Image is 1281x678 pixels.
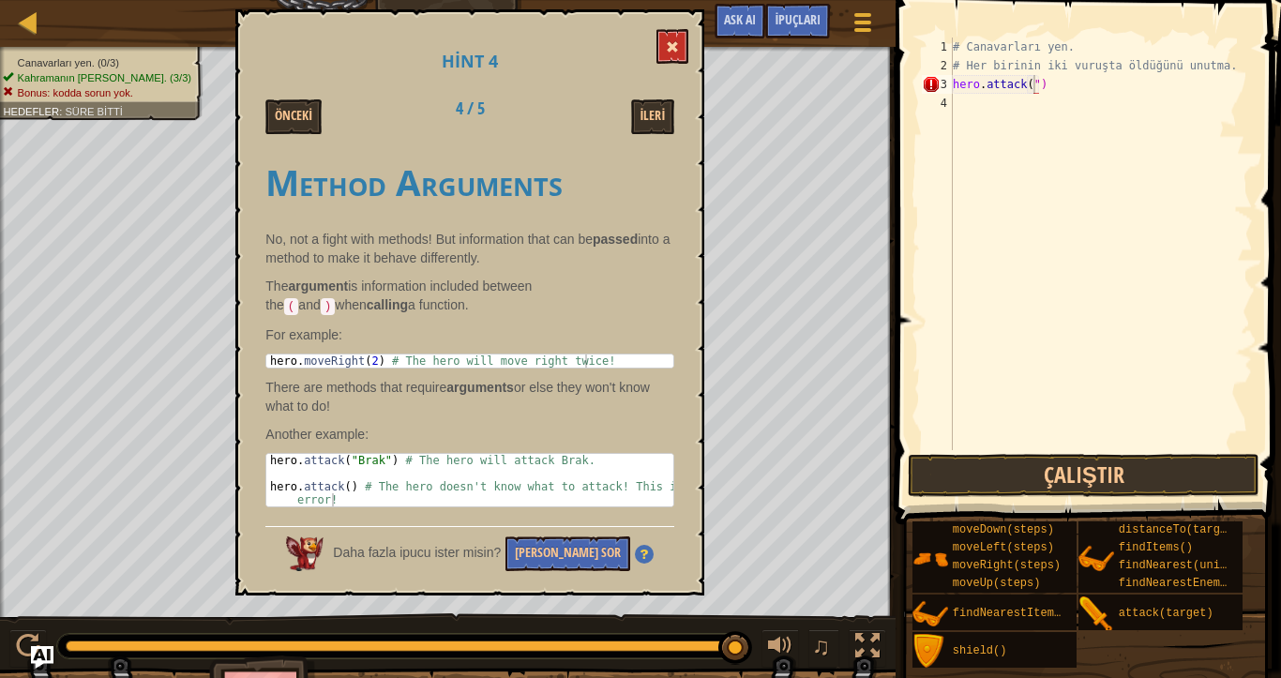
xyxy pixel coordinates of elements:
[265,378,674,415] p: There are methods that require or else they won't know what to do!
[3,55,191,70] li: Canavarları yen.
[1078,541,1114,577] img: portrait.png
[631,99,675,134] button: İleri
[1119,577,1241,590] span: findNearestEnemy()
[953,523,1054,536] span: moveDown(steps)
[286,536,324,570] img: AI
[922,75,953,94] div: 3
[808,629,840,668] button: ♫
[265,277,674,316] p: The is information included between the and when a function.
[265,99,322,134] button: Önceki
[761,629,799,668] button: Sesi ayarla
[1119,607,1213,620] span: attack(target)
[265,325,674,344] p: For example:
[922,38,953,56] div: 1
[284,298,299,315] code: (
[593,232,638,247] strong: passed
[412,99,529,118] h2: 4 / 5
[775,10,821,28] span: İpuçları
[265,230,674,267] p: No, not a fight with methods! But information that can be into a method to make it behave differe...
[3,70,191,85] li: Kahramanın hayatta kalmalı.
[31,646,53,669] button: Ask AI
[18,56,119,68] span: Canavarları yen. (0/3)
[321,298,336,315] code: )
[446,380,514,395] strong: arguments
[18,86,133,98] span: Bonus: kodda sorun yok.
[265,425,674,444] p: Another example:
[922,94,953,113] div: 4
[953,577,1041,590] span: moveUp(steps)
[9,629,47,668] button: Ctrl + P: Pause
[288,279,348,294] strong: argument
[1078,596,1114,632] img: portrait.png
[922,56,953,75] div: 2
[912,541,948,577] img: portrait.png
[912,596,948,632] img: portrait.png
[3,105,59,117] span: Hedefler
[953,559,1061,572] span: moveRight(steps)
[65,105,123,117] span: Süre bitti
[908,454,1259,497] button: Çalıştır
[1119,541,1193,554] span: findItems()
[1119,559,1241,572] span: findNearest(units)
[953,607,1067,620] span: findNearestItem()
[953,541,1054,554] span: moveLeft(steps)
[953,644,1007,657] span: shield()
[839,4,886,48] button: Oyun Menüsünü Göster
[812,632,831,660] span: ♫
[18,71,192,83] span: Kahramanın [PERSON_NAME]. (3/3)
[715,4,765,38] button: Ask AI
[3,85,191,100] li: Bonus: kodda sorun yok.
[849,629,886,668] button: Tam ekran değiştir
[265,162,674,202] h1: Method Arguments
[367,297,408,312] strong: calling
[333,545,501,560] span: Daha fazla ipucu ister misin?
[442,50,498,72] span: Hint 4
[1119,523,1241,536] span: distanceTo(target)
[912,634,948,670] img: portrait.png
[505,536,630,571] button: [PERSON_NAME] Sor
[59,105,65,117] span: :
[724,10,756,28] span: Ask AI
[635,545,654,564] img: Hint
